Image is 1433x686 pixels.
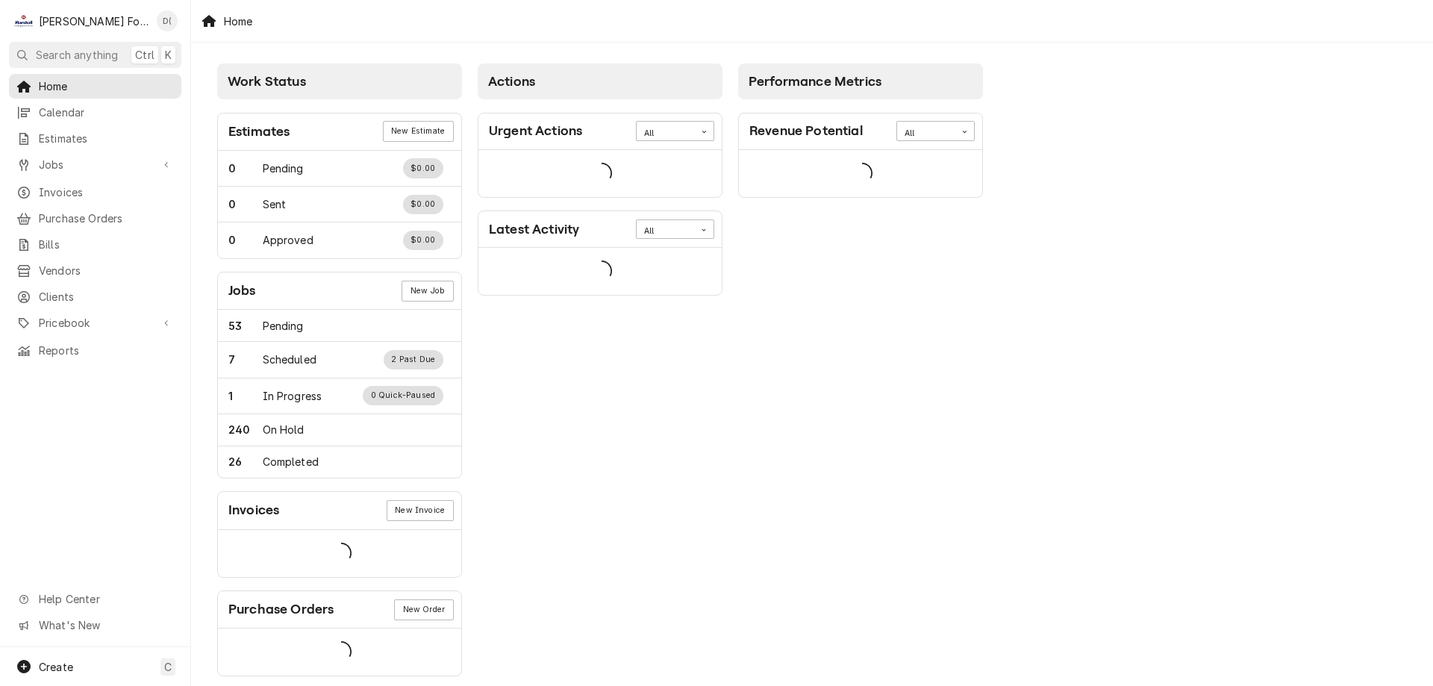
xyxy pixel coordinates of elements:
div: Card Title [228,122,290,142]
div: Work Status Supplemental Data [403,158,443,178]
div: Card Data Filter Control [636,219,714,239]
span: Work Status [228,74,306,89]
div: Card Column Content [738,99,983,256]
span: Purchase Orders [39,211,174,226]
div: Work Status Count [228,388,263,404]
span: Loading... [591,158,612,189]
span: Loading... [331,637,352,668]
div: Card: Purchase Orders [217,590,462,676]
div: Marshall Food Equipment Service's Avatar [13,10,34,31]
div: Work Status Title [263,318,304,334]
div: Card Header [218,113,461,151]
div: D( [157,10,178,31]
div: Work Status Title [263,352,316,367]
div: Card Title [228,500,279,520]
span: Loading... [852,158,872,189]
div: Work Status Supplemental Data [403,195,443,214]
div: Card Column Content [478,99,722,296]
a: Work Status [218,378,461,414]
a: New Order [394,599,453,620]
div: Card Title [749,121,863,141]
div: Work Status Title [263,160,304,176]
div: Work Status [218,310,461,342]
div: Card Title [489,219,579,240]
span: Help Center [39,591,172,607]
div: Card: Revenue Potential [738,113,983,198]
a: Work Status [218,342,461,378]
div: Card Data [478,150,722,197]
div: All [644,128,687,140]
div: Card Column Header [478,63,722,99]
span: Estimates [39,131,174,146]
div: Card Data Filter Control [636,121,714,140]
span: Home [39,78,174,94]
div: Work Status Supplemental Data [363,386,443,405]
span: Reports [39,343,174,358]
div: Card Data [218,530,461,577]
div: Card Data [218,310,461,478]
a: Estimates [9,126,181,151]
div: Card Column Header [217,63,462,99]
a: Work Status [218,222,461,258]
a: Go to What's New [9,613,181,637]
div: Work Status Count [228,352,263,367]
a: Work Status [218,414,461,446]
a: Clients [9,284,181,309]
div: Card Header [218,272,461,310]
span: Ctrl [135,47,154,63]
div: Card Header [218,591,461,629]
div: M [13,10,34,31]
span: C [164,659,172,675]
a: Calendar [9,100,181,125]
div: Card Data Filter Control [896,121,975,140]
a: Work Status [218,446,461,478]
div: Work Status Count [228,318,263,334]
div: Work Status Count [228,422,263,437]
span: Jobs [39,157,152,172]
div: Card Title [228,599,334,620]
div: Card: Invoices [217,491,462,577]
div: Work Status Title [263,388,322,404]
a: Reports [9,338,181,363]
div: Card Data [478,248,722,295]
div: Card Title [489,121,582,141]
span: Create [39,661,73,673]
div: All [644,225,687,237]
div: [PERSON_NAME] Food Equipment Service [39,13,149,29]
span: Search anything [36,47,118,63]
a: Work Status [218,151,461,187]
span: Performance Metrics [749,74,881,89]
div: Card Link Button [383,121,454,142]
a: Invoices [9,180,181,205]
div: Work Status Title [263,196,287,212]
div: Card Header [478,113,722,150]
div: Work Status Title [263,232,313,248]
div: Card Link Button [394,599,453,620]
div: Card Title [228,281,256,301]
a: Work Status [218,187,461,222]
div: Card Header [478,211,722,248]
div: Card: Latest Activity [478,211,722,296]
a: Bills [9,232,181,257]
span: Loading... [591,256,612,287]
a: New Estimate [383,121,454,142]
div: Card Column Header [738,63,983,99]
div: Work Status Supplemental Data [384,350,443,369]
div: All [905,128,948,140]
div: Work Status Count [228,160,263,176]
a: Purchase Orders [9,206,181,231]
span: Clients [39,289,174,305]
span: What's New [39,617,172,633]
div: Work Status Title [263,422,305,437]
a: Vendors [9,258,181,283]
div: Work Status Count [228,454,263,470]
a: New Job [402,281,453,302]
a: Go to Pricebook [9,311,181,335]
